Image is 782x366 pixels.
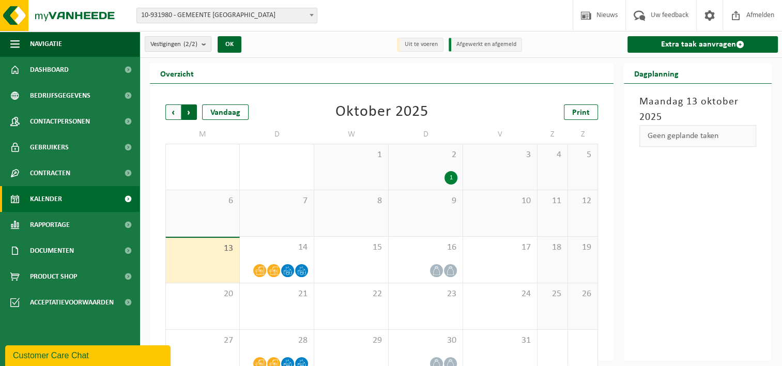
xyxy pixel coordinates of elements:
[468,242,532,253] span: 17
[245,335,309,346] span: 28
[150,63,204,83] h2: Overzicht
[30,83,90,109] span: Bedrijfsgegevens
[245,242,309,253] span: 14
[468,335,532,346] span: 31
[314,125,389,144] td: W
[5,343,173,366] iframe: chat widget
[394,288,457,300] span: 23
[468,149,532,161] span: 3
[30,109,90,134] span: Contactpersonen
[573,288,593,300] span: 26
[245,195,309,207] span: 7
[171,195,234,207] span: 6
[137,8,317,23] span: 10-931980 - GEMEENTE NIEL - NIEL
[319,149,383,161] span: 1
[468,195,532,207] span: 10
[202,104,249,120] div: Vandaag
[543,149,562,161] span: 4
[30,264,77,289] span: Product Shop
[30,31,62,57] span: Navigatie
[543,288,562,300] span: 25
[30,134,69,160] span: Gebruikers
[394,335,457,346] span: 30
[240,125,314,144] td: D
[389,125,463,144] td: D
[319,288,383,300] span: 22
[245,288,309,300] span: 21
[30,57,69,83] span: Dashboard
[165,104,181,120] span: Vorige
[444,171,457,185] div: 1
[171,288,234,300] span: 20
[538,125,568,144] td: Z
[449,38,522,52] li: Afgewerkt en afgemeld
[30,186,62,212] span: Kalender
[165,125,240,144] td: M
[319,195,383,207] span: 8
[30,289,114,315] span: Acceptatievoorwaarden
[573,195,593,207] span: 12
[468,288,532,300] span: 24
[30,160,70,186] span: Contracten
[572,109,590,117] span: Print
[319,335,383,346] span: 29
[30,238,74,264] span: Documenten
[145,36,211,52] button: Vestigingen(2/2)
[397,38,443,52] li: Uit te voeren
[627,36,778,53] a: Extra taak aanvragen
[335,104,428,120] div: Oktober 2025
[171,335,234,346] span: 27
[564,104,598,120] a: Print
[181,104,197,120] span: Volgende
[543,242,562,253] span: 18
[573,242,593,253] span: 19
[639,125,756,147] div: Geen geplande taken
[463,125,538,144] td: V
[394,242,457,253] span: 16
[218,36,241,53] button: OK
[171,243,234,254] span: 13
[136,8,317,23] span: 10-931980 - GEMEENTE NIEL - NIEL
[150,37,197,52] span: Vestigingen
[624,63,689,83] h2: Dagplanning
[573,149,593,161] span: 5
[183,41,197,48] count: (2/2)
[568,125,599,144] td: Z
[30,212,70,238] span: Rapportage
[639,94,756,125] h3: Maandag 13 oktober 2025
[394,149,457,161] span: 2
[543,195,562,207] span: 11
[394,195,457,207] span: 9
[319,242,383,253] span: 15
